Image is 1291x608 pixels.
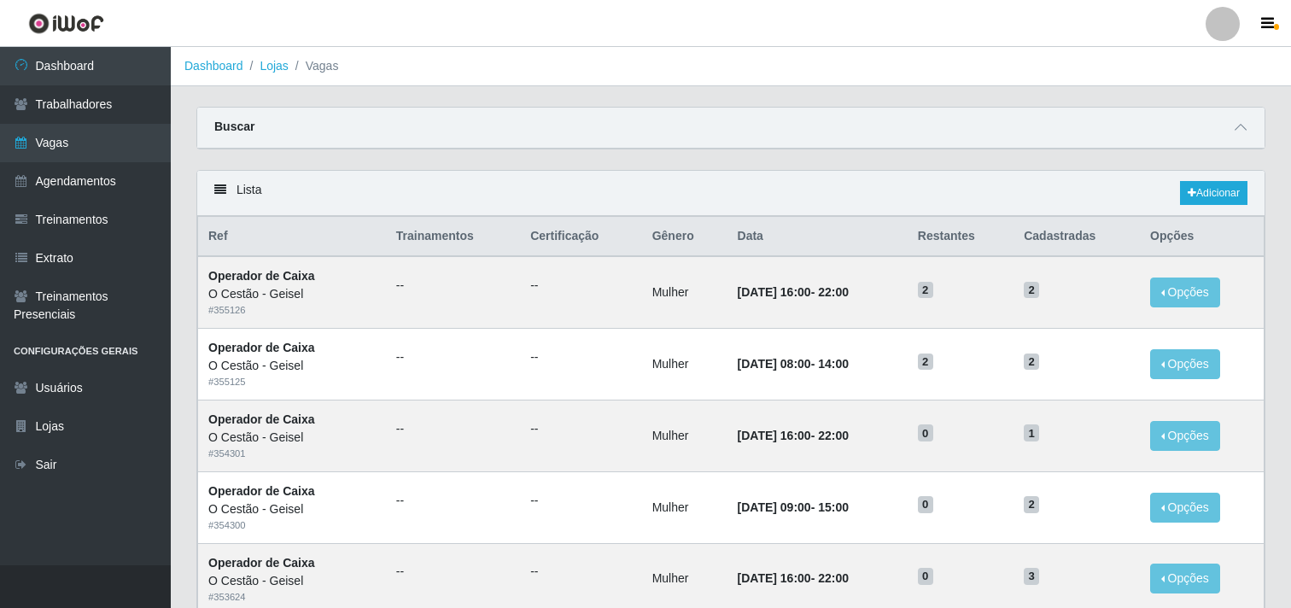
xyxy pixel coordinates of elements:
img: CoreUI Logo [28,13,104,34]
ul: -- [530,277,631,295]
ul: -- [396,420,510,438]
ul: -- [530,492,631,510]
th: Cadastradas [1014,217,1140,257]
strong: - [738,429,849,442]
strong: Operador de Caixa [208,269,315,283]
th: Gênero [642,217,727,257]
ul: -- [530,348,631,366]
button: Opções [1150,493,1220,523]
div: # 355125 [208,375,376,389]
div: # 354301 [208,447,376,461]
time: 22:00 [818,571,849,585]
ul: -- [530,563,631,581]
time: [DATE] 09:00 [738,500,811,514]
span: 2 [918,354,933,371]
strong: - [738,500,849,514]
time: [DATE] 16:00 [738,571,811,585]
div: Lista [197,171,1265,216]
ul: -- [396,492,510,510]
strong: Buscar [214,120,254,133]
time: [DATE] 16:00 [738,429,811,442]
strong: Operador de Caixa [208,412,315,426]
span: 0 [918,568,933,585]
span: 0 [918,496,933,513]
nav: breadcrumb [171,47,1291,86]
span: 0 [918,424,933,441]
div: O Cestão - Geisel [208,500,376,518]
time: 22:00 [818,429,849,442]
div: # 353624 [208,590,376,605]
a: Dashboard [184,59,243,73]
th: Restantes [908,217,1014,257]
time: 15:00 [818,500,849,514]
div: # 354300 [208,518,376,533]
th: Data [727,217,908,257]
ul: -- [396,563,510,581]
th: Opções [1140,217,1264,257]
span: 2 [1024,282,1039,299]
span: 2 [1024,354,1039,371]
div: O Cestão - Geisel [208,285,376,303]
td: Mulher [642,400,727,471]
span: 1 [1024,424,1039,441]
td: Mulher [642,471,727,543]
strong: - [738,285,849,299]
th: Ref [198,217,386,257]
th: Trainamentos [386,217,520,257]
strong: - [738,571,849,585]
button: Opções [1150,349,1220,379]
span: 3 [1024,568,1039,585]
a: Adicionar [1180,181,1247,205]
button: Opções [1150,421,1220,451]
div: O Cestão - Geisel [208,357,376,375]
time: [DATE] 16:00 [738,285,811,299]
button: Opções [1150,278,1220,307]
strong: Operador de Caixa [208,341,315,354]
span: 2 [918,282,933,299]
ul: -- [530,420,631,438]
strong: Operador de Caixa [208,556,315,570]
strong: Operador de Caixa [208,484,315,498]
ul: -- [396,277,510,295]
div: O Cestão - Geisel [208,572,376,590]
strong: - [738,357,849,371]
td: Mulher [642,329,727,400]
div: O Cestão - Geisel [208,429,376,447]
time: [DATE] 08:00 [738,357,811,371]
a: Lojas [260,59,288,73]
div: # 355126 [208,303,376,318]
time: 22:00 [818,285,849,299]
td: Mulher [642,256,727,328]
time: 14:00 [818,357,849,371]
button: Opções [1150,564,1220,593]
li: Vagas [289,57,339,75]
th: Certificação [520,217,641,257]
ul: -- [396,348,510,366]
span: 2 [1024,496,1039,513]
